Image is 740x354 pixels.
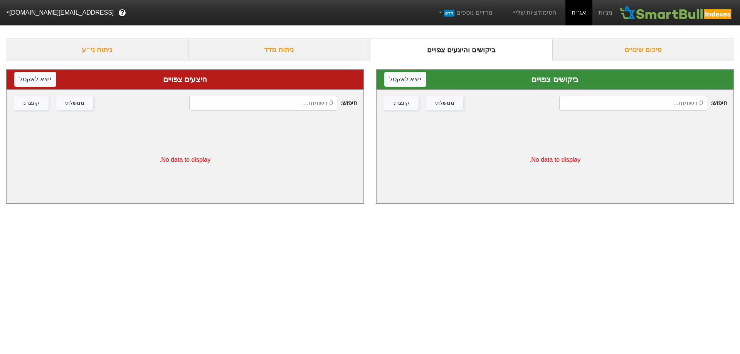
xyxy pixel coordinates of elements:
div: ניתוח מדד [188,39,370,61]
div: היצעים צפויים [14,74,356,85]
span: חדש [444,10,454,17]
div: ממשלתי [65,99,84,107]
div: No data to display. [7,117,363,203]
button: קונצרני [383,96,419,110]
div: No data to display. [377,117,733,203]
div: סיכום שינויים [552,39,735,61]
button: קונצרני [13,96,49,110]
button: ממשלתי [56,96,93,110]
button: ממשלתי [426,96,463,110]
div: ממשלתי [435,99,454,107]
img: SmartBull [619,5,734,20]
a: הסימולציות שלי [508,5,560,20]
input: 0 רשומות... [559,96,707,111]
button: ייצא לאקסל [14,72,56,87]
input: 0 רשומות... [189,96,337,111]
div: ביקושים צפויים [384,74,726,85]
span: חיפוש : [559,96,727,111]
div: קונצרני [392,99,410,107]
div: קונצרני [22,99,40,107]
a: מדדים נוספיםחדש [434,5,496,20]
button: ייצא לאקסל [384,72,426,87]
div: ניתוח ני״ע [6,39,188,61]
span: חיפוש : [189,96,357,111]
div: ביקושים והיצעים צפויים [370,39,552,61]
span: ? [120,8,124,18]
